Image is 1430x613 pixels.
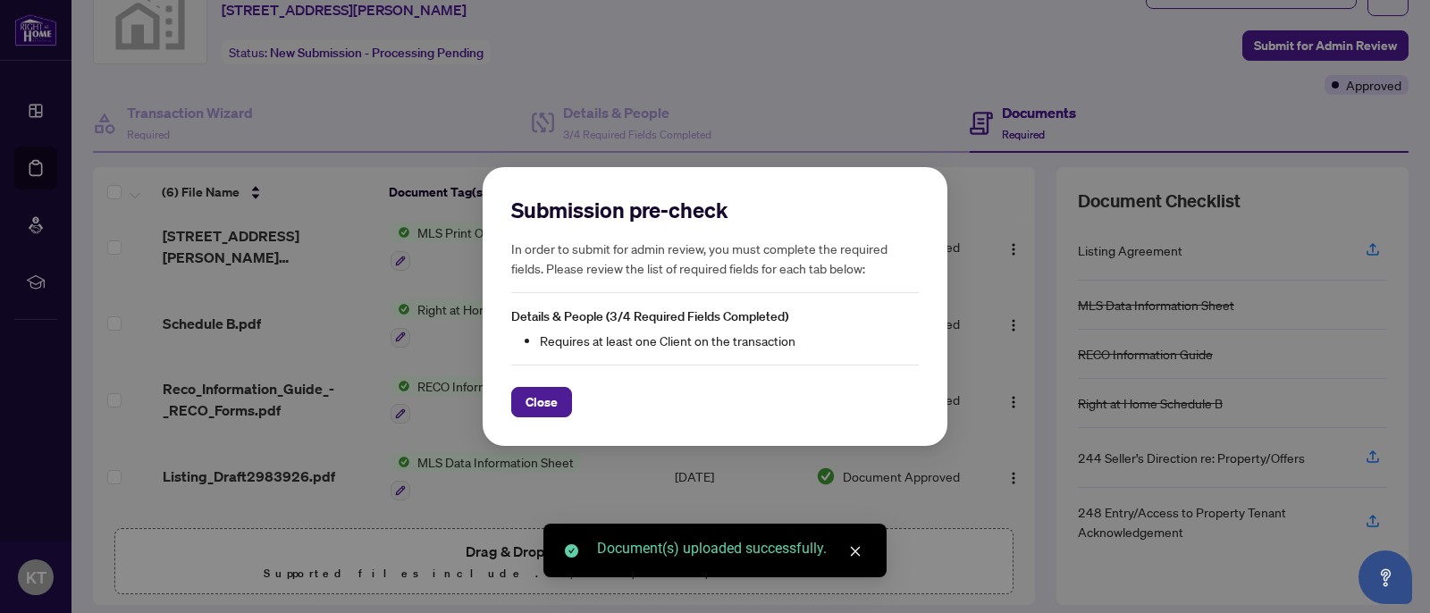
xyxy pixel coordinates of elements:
span: Details & People (3/4 Required Fields Completed) [511,308,788,324]
h5: In order to submit for admin review, you must complete the required fields. Please review the lis... [511,239,919,278]
li: Requires at least one Client on the transaction [540,331,919,350]
span: check-circle [565,544,578,558]
div: Document(s) uploaded successfully. [597,538,865,559]
button: Close [511,387,572,417]
a: Close [845,542,865,561]
button: Open asap [1358,550,1412,604]
span: Close [526,388,558,416]
h2: Submission pre-check [511,196,919,224]
span: close [849,545,862,558]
